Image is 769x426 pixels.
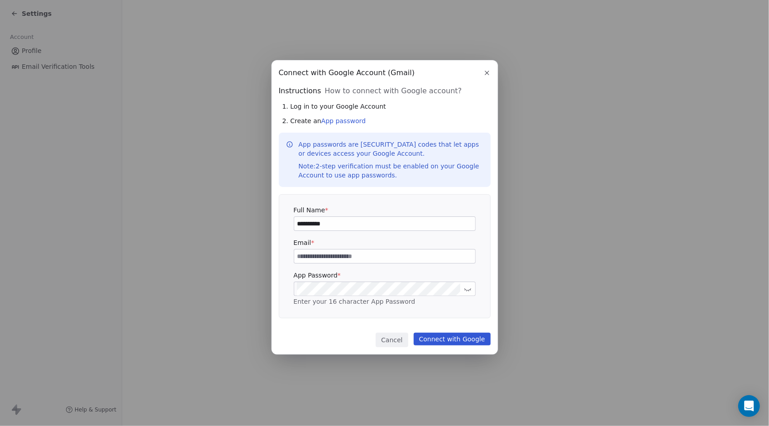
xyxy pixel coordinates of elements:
span: How to connect with Google account? [325,86,462,96]
label: Full Name [294,206,476,215]
p: App passwords are [SECURITY_DATA] codes that let apps or devices access your Google Account. [299,140,483,180]
label: App Password [294,271,476,280]
div: 2-step verification must be enabled on your Google Account to use app passwords. [299,162,483,180]
span: Instructions [279,86,321,96]
span: 1. Log in to your Google Account [282,102,386,111]
a: App password [321,117,366,124]
button: Cancel [376,333,408,347]
button: Connect with Google [414,333,491,345]
span: 2. Create an [282,116,366,125]
span: Enter your 16 character App Password [294,298,416,305]
span: Note: [299,163,316,170]
span: Connect with Google Account (Gmail) [279,67,415,78]
label: Email [294,238,476,247]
